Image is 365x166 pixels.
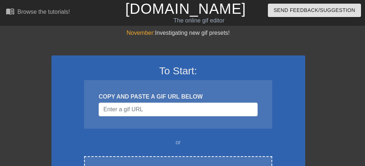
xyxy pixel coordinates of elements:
input: Username [99,103,257,116]
button: Send Feedback/Suggestion [268,4,361,17]
span: menu_book [6,7,14,16]
div: Browse the tutorials! [17,9,70,15]
a: Browse the tutorials! [6,7,70,18]
div: The online gif editor [125,16,273,25]
div: or [70,138,286,147]
span: Send Feedback/Suggestion [274,6,355,15]
div: Investigating new gif presets! [51,29,305,37]
a: [DOMAIN_NAME] [125,1,246,17]
span: November: [126,30,155,36]
h3: To Start: [61,65,296,77]
div: COPY AND PASTE A GIF URL BELOW [99,92,257,101]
